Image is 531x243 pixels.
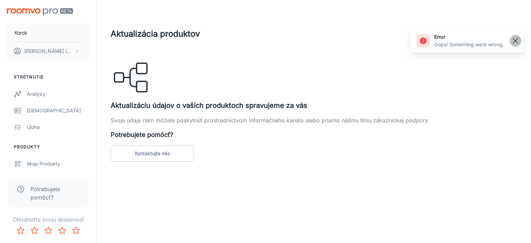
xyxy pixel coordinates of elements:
[27,90,90,98] div: Analýzy
[111,145,194,162] a: Kontaktujte nás
[7,24,90,42] button: Korok
[24,47,73,55] p: [PERSON_NAME] [PERSON_NAME]
[27,107,90,114] div: [DEMOGRAPHIC_DATA]
[27,160,90,168] div: Moje produkty
[111,28,517,40] h4: Aktualizácia produktov
[30,185,80,202] span: Potrebujete pomôcť?
[111,116,517,124] p: Svoje údaje nám môžete poskytnúť prostredníctvom informačného kanála alebo priamo nášmu tímu záka...
[27,123,90,131] div: Úloha
[7,8,73,16] img: Roomvo PRO Beta
[7,42,90,60] button: [PERSON_NAME] [PERSON_NAME]
[111,130,517,140] h6: Potrebujete pomôcť?
[434,41,504,48] p: Oops! Something went wrong.
[111,100,517,111] h5: Aktualizáciu údajov o vašich produktoch spravujeme za vás
[434,33,504,41] h6: error
[15,29,27,37] p: Korok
